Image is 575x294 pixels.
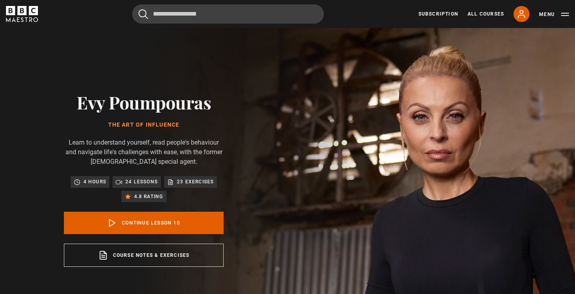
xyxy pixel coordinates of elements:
input: Search [132,4,324,24]
a: Continue lesson 10 [64,212,224,234]
p: 24 lessons [125,178,158,186]
p: Learn to understand yourself, read people's behaviour and navigate life's challenges with ease, w... [64,138,224,167]
a: Course notes & exercises [64,244,224,267]
p: 4 hours [83,178,106,186]
a: All Courses [468,10,504,18]
h2: Evy Poumpouras [64,92,224,112]
svg: BBC Maestro [6,6,38,22]
button: Submit the search query [139,9,148,19]
h1: The Art of Influence [64,122,224,128]
a: Subscription [418,10,458,18]
button: Toggle navigation [539,10,569,18]
p: 4.8 rating [134,193,163,201]
p: 23 exercises [177,178,214,186]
